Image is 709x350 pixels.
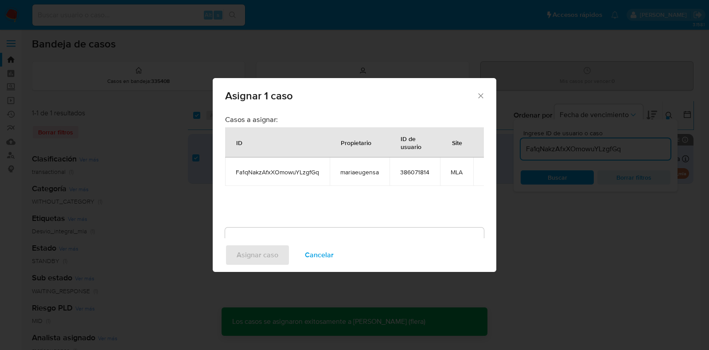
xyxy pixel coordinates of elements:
span: Cancelar [305,245,334,265]
div: ID de usuario [390,128,440,157]
div: Site [441,132,473,153]
span: 386071814 [400,168,429,176]
span: MLA [451,168,463,176]
div: Propietario [330,132,382,153]
button: Cancelar [293,244,345,266]
span: Fa1qNakzAfxXOmowuYLzgfGq [236,168,319,176]
h3: Casos a asignar: [225,115,484,124]
span: mariaeugensa [340,168,379,176]
span: Asignar 1 caso [225,90,476,101]
button: Cerrar ventana [476,91,484,99]
div: assign-modal [213,78,496,272]
div: ID [226,132,253,153]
